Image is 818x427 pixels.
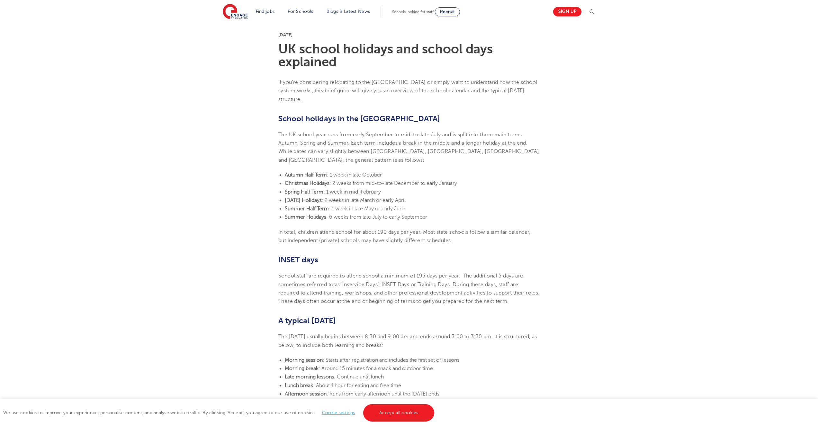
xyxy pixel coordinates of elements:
[285,180,329,186] b: Christmas Holidays
[326,214,427,220] span: : 6 weeks from late July to early September
[323,189,381,195] span: : 1 week in mid-February
[285,214,326,220] b: Summer Holidays
[363,404,435,422] a: Accept all cookies
[329,180,457,186] span: : 2 weeks from mid-to-late December to early January
[285,206,329,212] b: Summer Half Term
[553,7,581,16] a: Sign up
[285,357,323,363] b: Morning session
[322,410,355,415] a: Cookie settings
[278,114,440,123] b: School holidays in the [GEOGRAPHIC_DATA]
[440,9,455,14] span: Recruit
[285,374,334,380] b: Late morning lessons
[223,4,248,20] img: Engage Education
[278,255,318,264] b: INSET days
[329,206,405,212] span: : 1 week in late May or early June
[435,7,460,16] a: Recruit
[278,43,540,68] h1: UK school holidays and school days explained
[285,189,323,195] b: Spring Half Term
[334,374,384,380] span: : Continue until lunch
[278,140,539,163] span: Each term includes a break in the middle and a longer holiday at the end. While dates can vary sl...
[278,334,537,348] span: The [DATE] usually begins between 8:30 and 9:00 am and ends around 3:00 to 3:30 pm. It is structu...
[278,273,540,304] span: School staff are required to attend school a minimum of 195 days per year. The additional 5 days ...
[256,9,275,14] a: Find jobs
[285,391,327,397] b: Afternoon session
[288,9,313,14] a: For Schools
[327,9,370,14] a: Blogs & Latest News
[278,79,537,102] span: If you’re considering relocating to the [GEOGRAPHIC_DATA] or simply want to understand how the sc...
[392,10,434,14] span: Schools looking for staff
[323,357,459,363] span: : Starts after registration and includes the first set of lessons
[278,229,531,243] span: In total, children attend school for about 190 days per year. Most state schools follow a similar...
[327,172,382,178] span: : 1 week in late October
[285,383,313,388] b: Lunch break
[278,32,540,37] p: [DATE]
[319,366,433,371] span: : Around 15 minutes for a snack and outdoor time
[322,197,406,203] span: : 2 weeks in late March or early April
[327,391,439,397] span: : Runs from early afternoon until the [DATE] ends
[278,132,524,146] span: The UK school year runs from early September to mid-to-late July and is split into three main ter...
[285,366,319,371] b: Morning break
[313,383,401,388] span: : About 1 hour for eating and free time
[285,172,327,178] b: Autumn Half Term
[278,316,336,325] b: A typical [DATE]
[285,197,322,203] b: [DATE] Holidays
[3,410,436,415] span: We use cookies to improve your experience, personalise content, and analyse website traffic. By c...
